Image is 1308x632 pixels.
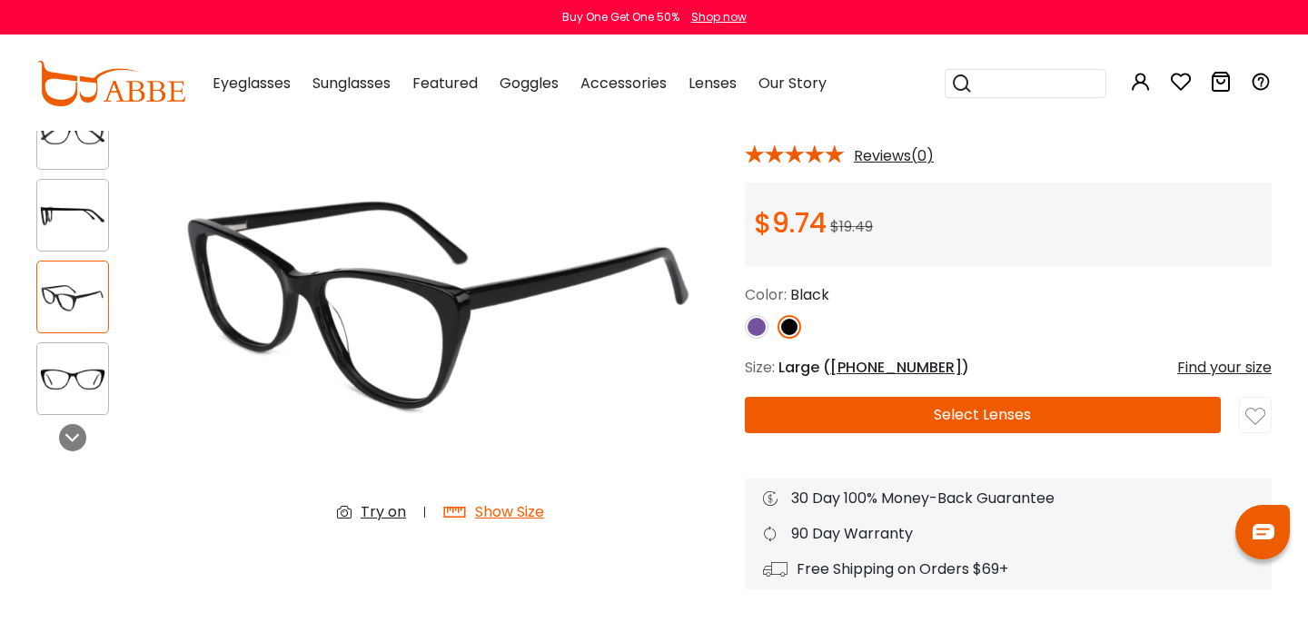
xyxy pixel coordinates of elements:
[361,501,406,523] div: Try on
[758,73,827,94] span: Our Story
[37,198,108,233] img: Yuke Black Acetate Eyeglasses , SpringHinges , UniversalBridgeFit Frames from ABBE Glasses
[36,61,185,106] img: abbeglasses.com
[312,73,391,94] span: Sunglasses
[500,73,559,94] span: Goggles
[790,284,829,305] span: Black
[745,397,1221,433] button: Select Lenses
[475,501,544,523] div: Show Size
[745,284,787,305] span: Color:
[1253,524,1274,539] img: chat
[854,148,934,164] span: Reviews(0)
[682,9,747,25] a: Shop now
[154,61,727,538] img: Yuke Black Acetate Eyeglasses , SpringHinges , UniversalBridgeFit Frames from ABBE Glasses
[691,9,747,25] div: Shop now
[213,73,291,94] span: Eyeglasses
[763,488,1253,509] div: 30 Day 100% Money-Back Guarantee
[763,558,1253,580] div: Free Shipping on Orders $69+
[37,280,108,315] img: Yuke Black Acetate Eyeglasses , SpringHinges , UniversalBridgeFit Frames from ABBE Glasses
[37,116,108,152] img: Yuke Black Acetate Eyeglasses , SpringHinges , UniversalBridgeFit Frames from ABBE Glasses
[1177,357,1272,379] div: Find your size
[745,357,775,378] span: Size:
[1245,407,1265,427] img: like
[689,73,737,94] span: Lenses
[562,9,679,25] div: Buy One Get One 50%
[830,216,873,237] span: $19.49
[830,357,962,378] span: [PHONE_NUMBER]
[412,73,478,94] span: Featured
[37,361,108,397] img: Yuke Black Acetate Eyeglasses , SpringHinges , UniversalBridgeFit Frames from ABBE Glasses
[778,357,969,378] span: Large ( )
[754,203,827,242] span: $9.74
[580,73,667,94] span: Accessories
[763,523,1253,545] div: 90 Day Warranty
